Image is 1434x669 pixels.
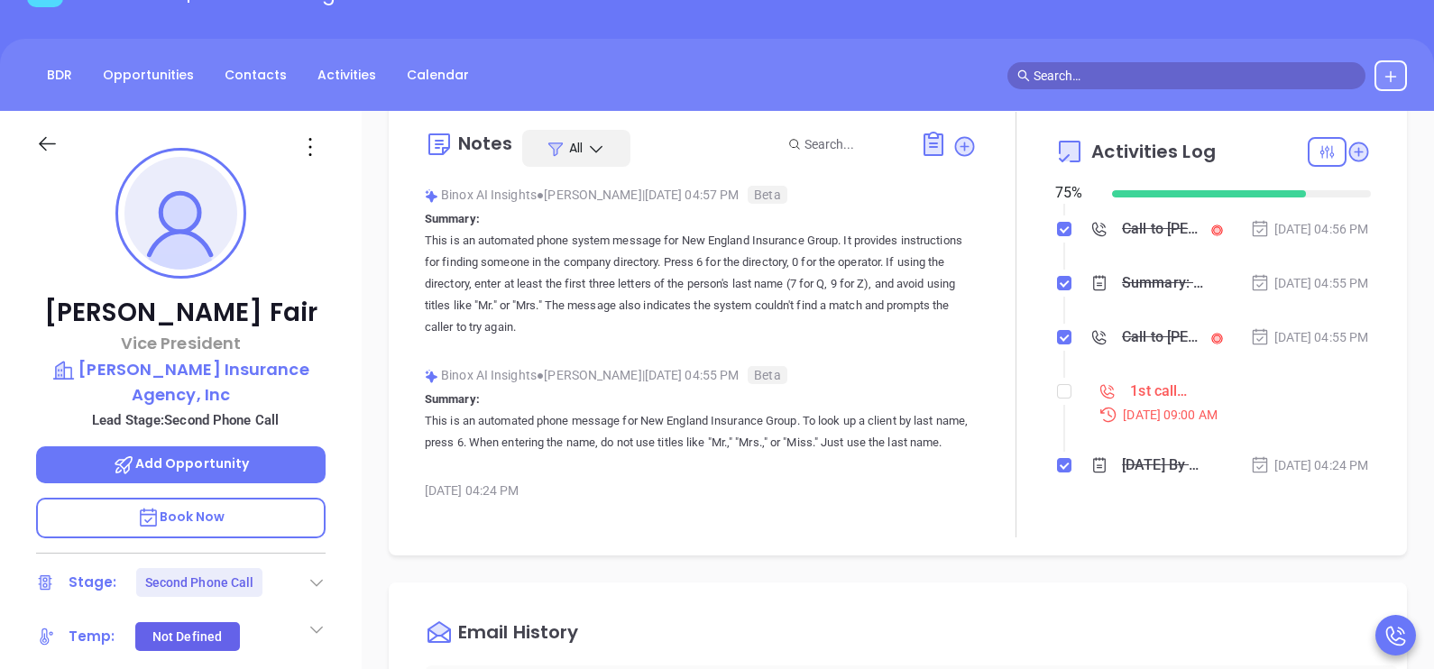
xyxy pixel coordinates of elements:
input: Search… [1034,66,1356,86]
div: [DATE] 04:24 PM [1250,455,1369,475]
p: Vice President [36,331,326,355]
div: Notes [458,134,513,152]
a: [PERSON_NAME] Insurance Agency, Inc [36,357,326,407]
div: [DATE] 09:00 AM [1088,405,1371,425]
div: [DATE] 04:55 PM [1250,327,1369,347]
a: Opportunities [92,60,205,90]
a: Calendar [396,60,480,90]
span: Book Now [137,508,225,526]
b: Summary: [425,212,480,225]
div: [DATE] 04:56 PM [1250,219,1369,239]
span: Beta [748,366,786,384]
div: [DATE] 04:24 PM [425,477,977,504]
div: [DATE] 04:55 PM [1250,273,1369,293]
div: Not Defined [152,622,222,651]
a: Activities [307,60,387,90]
p: This is an automated phone system message for New England Insurance Group. It provides instructio... [425,230,977,338]
img: svg%3e [425,189,438,203]
b: Summary: [425,392,480,406]
div: Email History [458,623,578,647]
span: ● [537,188,545,202]
p: This is an automated phone message for New England Insurance Group. To look up a client by last n... [425,410,977,454]
p: [PERSON_NAME] Fair [36,297,326,329]
div: Temp: [69,623,115,650]
div: 75 % [1055,182,1089,204]
div: 1st call to MA INS lead [1130,378,1190,405]
input: Search... [804,134,900,154]
div: Binox AI Insights [PERSON_NAME] | [DATE] 04:57 PM [425,181,977,208]
div: Call to [PERSON_NAME] [1122,324,1203,351]
span: search [1017,69,1030,82]
p: Lead Stage: Second Phone Call [45,408,326,432]
div: Summary: This is an automated phone message for New England Insurance Group. To look up a client ... [1122,270,1203,297]
div: [DATE] By GabrielaGoogle search [1122,452,1203,479]
span: All [569,139,583,157]
div: Stage: [69,569,117,596]
div: Second Phone Call [145,568,254,597]
span: Activities Log [1091,142,1215,160]
div: Call to [PERSON_NAME] [1122,215,1203,243]
a: Contacts [214,60,298,90]
span: Beta [748,186,786,204]
span: Add Opportunity [113,454,250,472]
img: profile-user [124,157,237,270]
div: Binox AI Insights [PERSON_NAME] | [DATE] 04:55 PM [425,362,977,389]
img: svg%3e [425,370,438,383]
a: BDR [36,60,83,90]
span: ● [537,368,545,382]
